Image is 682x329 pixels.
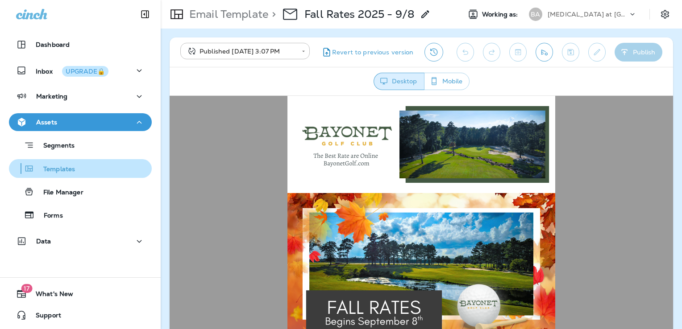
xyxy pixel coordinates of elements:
span: Support [27,312,61,322]
p: Inbox [36,66,108,75]
button: UPGRADE🔒 [62,66,108,77]
span: Revert to previous version [332,48,414,57]
button: View Changelog [424,43,443,62]
span: 17 [21,284,32,293]
p: Templates [34,165,75,174]
p: Fall Rates 2025 - 9/8 [304,8,415,21]
button: Dashboard [9,36,152,53]
button: Marketing [9,87,152,105]
span: Working as: [482,11,520,18]
button: Assets [9,113,152,131]
span: What's New [27,290,73,301]
button: Mobile [424,73,470,90]
div: BA [529,8,542,21]
p: File Manager [34,189,83,197]
button: Desktop [374,73,424,90]
button: File Manager [9,182,152,201]
div: Published [DATE] 3:07 PM [187,47,295,56]
p: Marketing [36,93,67,100]
p: > [268,8,276,21]
p: Segments [34,142,75,151]
button: Revert to previous version [317,43,417,62]
button: Settings [657,6,673,22]
button: Send test email [536,43,553,62]
button: Support [9,306,152,324]
img: Bayonet-at-PC--2025-Fall-Rates---Blog.png [118,97,386,248]
button: 17What's New [9,285,152,303]
button: Collapse Sidebar [133,5,158,23]
p: [MEDICAL_DATA] at [GEOGRAPHIC_DATA] [548,11,628,18]
p: Email Template [186,8,268,21]
img: Bayonet--Email-Headers-4.png [118,4,386,93]
button: Templates [9,159,152,178]
p: Dashboard [36,41,70,48]
div: UPGRADE🔒 [66,68,105,74]
button: InboxUPGRADE🔒 [9,62,152,79]
button: Forms [9,206,152,224]
button: Data [9,232,152,250]
p: Forms [35,212,63,220]
p: Data [36,238,51,245]
button: Segments [9,136,152,155]
p: Assets [36,119,57,126]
